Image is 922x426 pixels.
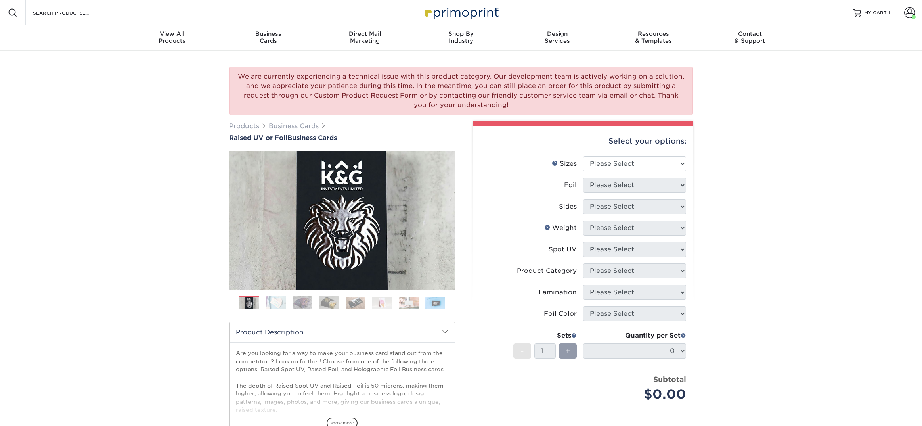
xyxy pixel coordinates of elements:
[239,294,259,313] img: Business Cards 01
[32,8,109,17] input: SEARCH PRODUCTS.....
[421,4,501,21] img: Primoprint
[220,25,317,51] a: BusinessCards
[702,30,798,37] span: Contact
[413,30,509,44] div: Industry
[124,25,220,51] a: View AllProducts
[888,10,890,15] span: 1
[317,30,413,44] div: Marketing
[564,180,577,190] div: Foil
[229,67,693,115] div: We are currently experiencing a technical issue with this product category. Our development team ...
[124,30,220,37] span: View All
[605,25,702,51] a: Resources& Templates
[266,296,286,310] img: Business Cards 02
[559,202,577,211] div: Sides
[413,25,509,51] a: Shop ByIndustry
[319,296,339,310] img: Business Cards 04
[583,331,686,340] div: Quantity per Set
[229,107,455,334] img: Raised UV or Foil 01
[317,25,413,51] a: Direct MailMarketing
[220,30,317,44] div: Cards
[229,134,455,142] h1: Business Cards
[317,30,413,37] span: Direct Mail
[702,25,798,51] a: Contact& Support
[605,30,702,44] div: & Templates
[480,126,687,156] div: Select your options:
[517,266,577,276] div: Product Category
[544,309,577,319] div: Foil Color
[413,30,509,37] span: Shop By
[346,297,365,309] img: Business Cards 05
[552,159,577,169] div: Sizes
[293,296,312,310] img: Business Cards 03
[520,345,524,357] span: -
[425,297,445,309] img: Business Cards 08
[220,30,317,37] span: Business
[513,331,577,340] div: Sets
[544,223,577,233] div: Weight
[549,245,577,254] div: Spot UV
[589,385,686,404] div: $0.00
[229,122,259,130] a: Products
[399,297,419,309] img: Business Cards 07
[230,322,455,342] h2: Product Description
[605,30,702,37] span: Resources
[653,375,686,384] strong: Subtotal
[509,30,605,44] div: Services
[372,297,392,309] img: Business Cards 06
[509,25,605,51] a: DesignServices
[539,288,577,297] div: Lamination
[702,30,798,44] div: & Support
[565,345,570,357] span: +
[864,10,887,16] span: MY CART
[509,30,605,37] span: Design
[229,134,455,142] a: Raised UV or FoilBusiness Cards
[229,134,287,142] span: Raised UV or Foil
[124,30,220,44] div: Products
[269,122,319,130] a: Business Cards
